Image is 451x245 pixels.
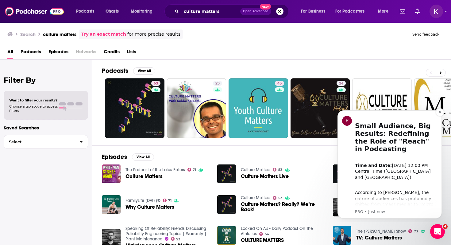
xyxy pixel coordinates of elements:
a: Try an exact match [81,31,126,38]
h2: Podcasts [102,67,128,75]
button: open menu [374,6,396,16]
a: Lists [127,47,136,59]
a: Culture Matters Live [241,174,289,179]
a: Culture Matters? Really? We’re Back! [217,195,236,214]
span: 23 [215,81,220,87]
a: FamilyLife Today® [125,198,160,203]
a: 53 [151,81,160,86]
span: 71 [168,199,172,202]
a: Episodes [48,47,68,59]
a: CULTURE MATTERS [241,238,284,243]
iframe: Intercom notifications message [328,105,451,222]
a: The Jesse Kelly Show [356,229,406,234]
a: 53 [105,78,164,138]
span: TV: Culture Matters [356,235,402,240]
img: Podchaser - Follow, Share and Rate Podcasts [5,6,64,17]
span: Charts [106,7,119,16]
input: Search podcasts, credits, & more... [181,6,240,16]
a: 23 [213,81,222,86]
span: 73 [414,230,418,233]
a: 45 [229,78,288,138]
a: 24 [291,78,350,138]
button: open menu [126,6,160,16]
a: Charts [102,6,122,16]
span: 45 [277,81,282,87]
img: User Profile [430,5,443,18]
button: View All [132,153,154,161]
button: open menu [297,6,333,16]
a: The Podcast of the Lotus Eaters [125,167,185,172]
span: 71 [193,168,196,171]
img: Culture Matters [102,164,121,183]
a: Why Culture Matters [102,195,121,214]
span: Monitoring [131,7,152,16]
span: For Business [301,7,325,16]
a: 45 [275,81,284,86]
a: Show notifications dropdown [413,6,422,17]
a: Culture Matters? Really? We’re Back! [241,202,326,212]
a: EpisodesView All [102,153,154,161]
button: open menu [72,6,102,16]
span: 53 [154,81,158,87]
span: Want to filter your results? [9,98,58,102]
a: 73 [408,229,418,233]
span: More [378,7,388,16]
h3: Search [20,31,36,37]
span: New [260,4,271,10]
span: 24 [339,81,343,87]
h2: Filter By [4,76,88,85]
a: Locked On A's - Daily Podcast On The Athletics [241,226,313,236]
span: 4 [443,224,448,229]
span: For Podcasters [335,7,365,16]
h3: culture matters [43,31,76,37]
a: Credits [104,47,120,59]
span: Networks [76,47,96,59]
a: TV: Culture Matters [333,226,352,245]
span: 53 [176,238,180,241]
span: for more precise results [127,31,180,38]
a: All [7,47,13,59]
button: open menu [331,6,374,16]
img: Culture Matters Live [217,164,236,183]
a: Podcasts [21,47,41,59]
span: Select [4,140,75,144]
span: Logged in as kwignall [430,5,443,18]
span: Open Advanced [243,10,268,13]
a: 53 [273,196,283,200]
h2: Episodes [102,153,127,161]
a: 71 [163,199,172,202]
button: Show profile menu [430,5,443,18]
span: 54 [265,233,269,235]
a: Speaking Of Reliability: Friends Discussing Reliability Engineering Topics | Warranty | Plant Mai... [125,226,206,242]
button: Open AdvancedNew [240,8,271,15]
a: Why Culture Matters [125,204,174,210]
a: 53 [171,237,181,241]
span: Choose a tab above to access filters. [9,104,58,113]
span: Podcasts [76,7,94,16]
button: View All [133,67,155,75]
a: PodcastsView All [102,67,155,75]
img: CULTURE MATTERS [217,226,236,245]
a: Culture Matters [241,167,270,172]
p: Saved Searches [4,125,88,131]
a: Culture Matters [125,174,163,179]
